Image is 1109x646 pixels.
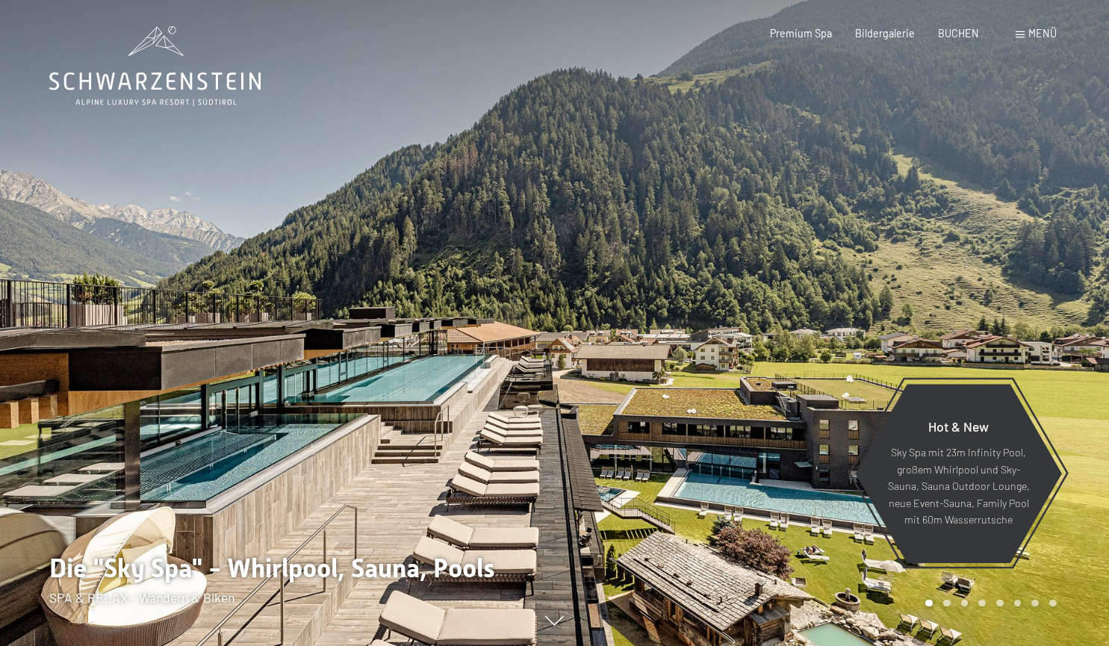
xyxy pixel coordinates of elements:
a: BUCHEN [938,27,979,40]
div: Carousel Page 5 [996,600,1004,607]
div: Carousel Pagination [920,600,1056,607]
span: Hot & New [928,418,989,435]
a: Premium Spa [770,27,832,40]
div: Carousel Page 1 (Current Slide) [925,600,933,607]
p: Sky Spa mit 23m Infinity Pool, großem Whirlpool und Sky-Sauna, Sauna Outdoor Lounge, neue Event-S... [887,444,1030,529]
a: Bildergalerie [855,27,915,40]
a: Hot & New Sky Spa mit 23m Infinity Pool, großem Whirlpool und Sky-Sauna, Sauna Outdoor Lounge, ne... [854,383,1063,564]
div: Carousel Page 2 [943,600,951,607]
div: Carousel Page 6 [1014,600,1022,607]
div: Carousel Page 7 [1031,600,1039,607]
span: Menü [1028,27,1057,40]
div: Carousel Page 3 [961,600,969,607]
div: Carousel Page 8 [1049,600,1057,607]
div: Carousel Page 4 [978,600,986,607]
